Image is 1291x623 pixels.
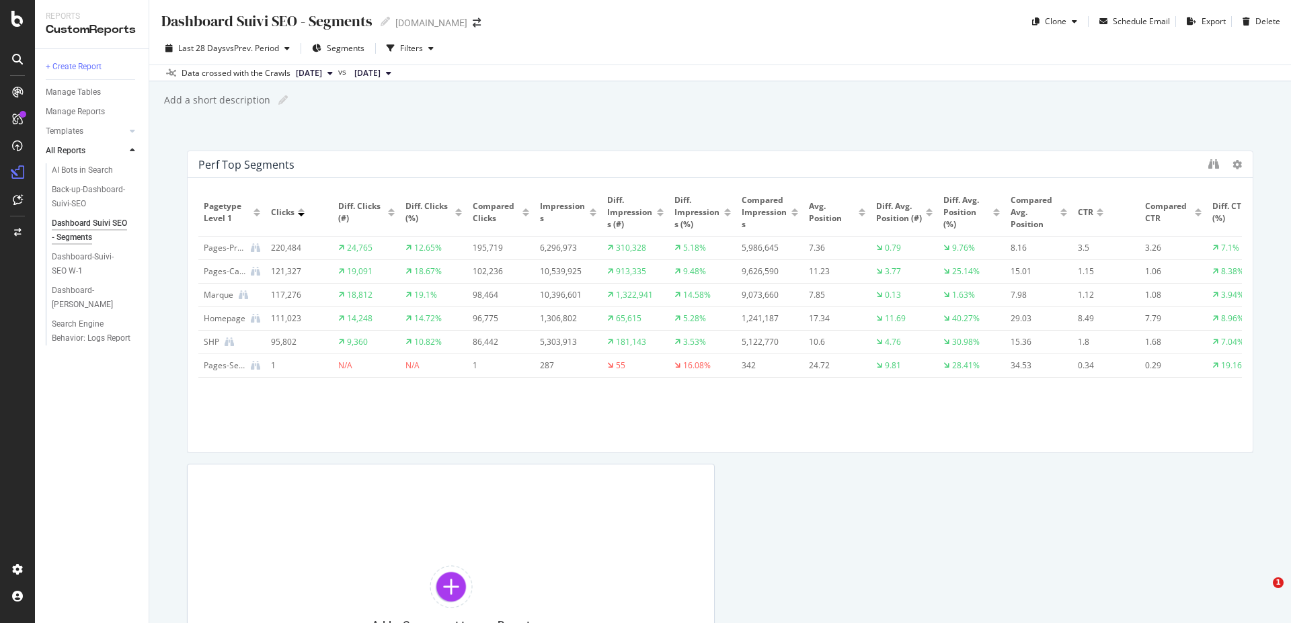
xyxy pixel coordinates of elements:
div: [DOMAIN_NAME] [395,16,467,30]
button: Schedule Email [1094,11,1170,32]
div: 19,091 [347,265,373,278]
i: Edit report name [381,17,390,26]
div: 7.04% [1221,336,1244,348]
span: Diff. Avg. Position (%) [943,194,990,231]
div: 10.6 [809,336,860,348]
span: Compared Clicks [473,200,519,224]
a: AI Bots in Search [52,163,139,177]
div: 28.41% [952,360,980,372]
div: 29.03 [1011,313,1062,325]
div: Pages-Categorie [204,265,245,278]
div: 5,122,770 [742,336,793,348]
div: 8.38% [1221,265,1244,278]
div: Pages-Search [204,360,245,372]
div: 16.08% [683,360,711,372]
span: Diff. Clicks (#) [338,200,385,224]
div: 1 [271,360,322,372]
span: CTR [1078,206,1093,218]
div: Delete [1255,15,1280,27]
a: Templates [46,124,126,138]
div: 14,248 [347,313,373,325]
div: 5.18% [683,242,706,254]
div: 9,360 [347,336,368,348]
div: 10,539,925 [540,265,591,278]
span: Diff. Impressions (%) [674,194,721,231]
span: Diff. Avg. Position (#) [876,200,923,224]
div: 12.65% [414,242,442,254]
span: Pagetype Level 1 [204,200,250,224]
div: Dashboard-Suivi-SEO W-1 [52,250,128,278]
span: 2025 Aug. 24th [354,67,381,79]
div: 18.67% [414,265,442,278]
a: Search Engine Behavior: Logs Report [52,317,139,345]
div: Reports [46,11,138,22]
div: 18,812 [347,289,373,301]
div: 14.58% [683,289,711,301]
div: binoculars [1208,159,1219,169]
div: AI Bots in Search [52,163,113,177]
span: Compared Avg. Position [1011,194,1057,231]
div: Dashboard-Suivi-SEO YoY [52,284,129,312]
div: 65,615 [616,313,641,325]
div: 24,765 [347,242,373,254]
div: 11.23 [809,265,860,278]
div: arrow-right-arrow-left [473,18,481,28]
div: 7.1% [1221,242,1239,254]
div: 3.53% [683,336,706,348]
span: Segments [327,42,364,54]
div: 102,236 [473,265,524,278]
div: 0.79 [885,242,901,254]
div: 7.85 [809,289,860,301]
div: 1,241,187 [742,313,793,325]
div: 10.82% [414,336,442,348]
div: 5,303,913 [540,336,591,348]
div: 1.63% [952,289,975,301]
button: Filters [381,38,439,59]
div: Dashboard Suivi SEO - Segments [52,216,130,245]
div: Marque [204,289,233,301]
div: All Reports [46,144,85,158]
button: Clone [1027,11,1083,32]
button: Delete [1237,11,1280,32]
div: 14.72% [414,313,442,325]
div: Add a short description [163,93,270,107]
div: 9,626,590 [742,265,793,278]
div: 5.28% [683,313,706,325]
div: 19.1% [414,289,437,301]
button: [DATE] [290,65,338,81]
div: Clone [1045,15,1066,27]
a: Back-up-Dashboard-Suivi-SEO [52,183,139,211]
div: 7.36 [809,242,860,254]
div: 0.34 [1078,360,1129,372]
div: CustomReports [46,22,138,38]
span: vs Prev. Period [226,42,279,54]
div: 1,322,941 [616,289,653,301]
div: 34.53 [1011,360,1062,372]
span: 1 [1273,577,1284,588]
div: 0.29 [1145,360,1196,372]
div: Homepage [204,313,245,325]
div: 1.06 [1145,265,1196,278]
div: 342 [742,360,793,372]
a: All Reports [46,144,126,158]
div: 5,986,645 [742,242,793,254]
div: 96,775 [473,313,524,325]
span: Compared Impressions [742,194,788,231]
div: 9.81 [885,360,901,372]
div: 4.76 [885,336,901,348]
div: 0.13 [885,289,901,301]
button: Last 28 DaysvsPrev. Period [160,38,295,59]
a: Dashboard-Suivi-SEO W-1 [52,250,139,278]
div: 287 [540,360,591,372]
div: N/A [405,360,462,372]
span: vs [338,66,349,78]
div: 24.72 [809,360,860,372]
div: N/A [338,360,395,372]
span: Diff. Impressions (#) [607,194,654,231]
div: Manage Reports [46,105,105,119]
div: 8.16 [1011,242,1062,254]
div: SHP [204,336,219,348]
div: 195,719 [473,242,524,254]
span: Impressions [540,200,586,224]
div: + Create Report [46,60,102,74]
